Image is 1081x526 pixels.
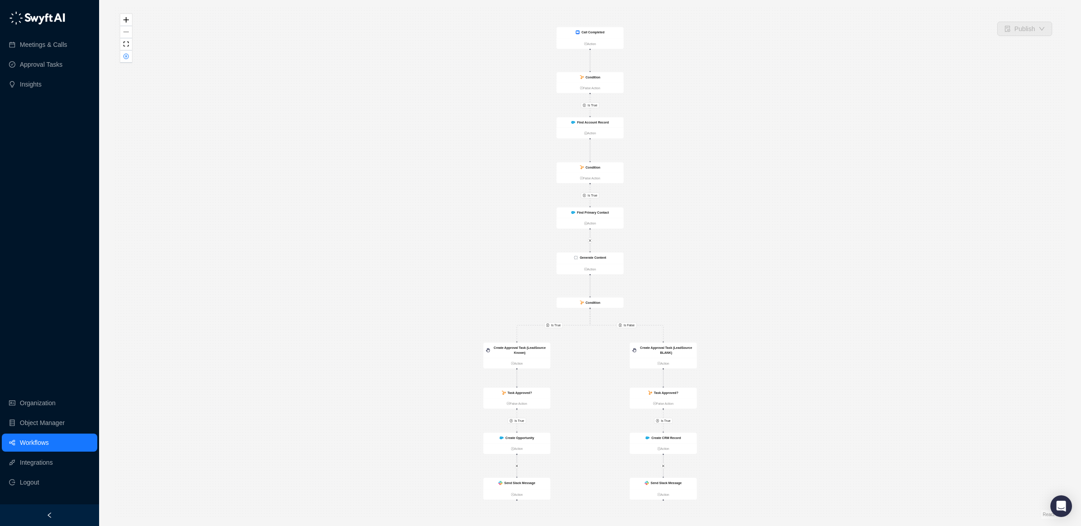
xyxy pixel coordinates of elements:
[483,446,550,451] a: Action
[657,493,660,496] span: plus-circle
[583,104,586,107] span: close-circle
[584,42,587,45] span: plus-circle
[483,343,551,369] div: Create Approval Task (LeadSource Known)plus-circleAction
[483,361,550,366] a: Action
[1050,495,1072,517] div: Open Intercom Messenger
[511,493,514,496] span: plus-circle
[483,401,550,406] a: False Action
[651,436,681,440] strong: Create CRM Record
[9,11,65,25] img: logo-05li4sbe.png
[657,361,660,365] span: plus-circle
[556,117,624,139] div: Find Account Recordplus-circleAction
[656,419,659,422] span: close-circle
[508,418,526,423] button: Is True
[630,478,697,500] div: Send Slack Messageplus-circleAction
[577,211,609,215] strong: Find Primary Contact
[557,131,624,136] a: Action
[9,479,15,485] span: logout
[556,252,624,275] div: Generate Contentplus-circleAction
[589,239,592,242] span: close
[46,512,53,518] span: left
[517,309,590,342] g: Edge from 6928f7b0-44a5-013e-6a25-3e1479775b8a to c57c8170-1e38-013e-83fb-0673fbf39218
[494,346,546,355] strong: Create Approval Task (LeadSource Known)
[630,401,697,406] a: False Action
[630,343,697,369] div: Create Approval Task (LeadSource BLANK)plus-circleAction
[556,162,624,184] div: Conditionplus-circleFalse Action
[483,478,551,500] div: Send Slack Messageplus-circleAction
[507,402,510,405] span: plus-circle
[511,361,514,365] span: plus-circle
[581,192,599,198] button: Is True
[499,481,503,485] img: slack-Cn3INd-T.png
[645,481,649,485] img: slack-Cn3INd-T.png
[571,121,575,123] img: salesforce-ChMvK6Xa.png
[120,14,132,26] button: zoom in
[630,446,697,451] a: Action
[623,323,635,328] span: Is False
[120,38,132,50] button: fit view
[584,132,587,135] span: plus-circle
[651,481,682,485] strong: Send Slack Message
[654,418,672,423] button: Is True
[500,436,504,439] img: salesforce-ChMvK6Xa.png
[508,391,532,395] strong: Task Approved?
[120,50,132,63] button: close-circle
[586,76,600,79] strong: Condition
[557,221,624,226] a: Action
[653,402,656,405] span: plus-circle
[574,256,578,260] img: logo-small-inverted-DW8HDUn_.png
[580,176,583,179] span: plus-circle
[556,297,624,308] div: Condition
[557,176,624,181] a: False Action
[545,323,563,328] button: Is True
[505,436,534,440] strong: Create Opportunity
[20,473,39,491] span: Logout
[630,361,697,366] a: Action
[586,301,600,305] strong: Condition
[20,394,55,412] a: Organization
[20,55,63,73] a: Approval Tasks
[630,433,697,454] div: Create CRM Recordplus-circleAction
[509,419,513,422] span: close-circle
[584,267,587,270] span: plus-circle
[20,434,49,452] a: Workflows
[586,166,600,169] strong: Condition
[557,41,624,46] a: Action
[654,391,678,395] strong: Task Approved?
[588,103,597,108] span: Is True
[661,418,670,423] span: Is True
[483,433,551,454] div: Create Opportunityplus-circleAction
[1043,512,1065,517] a: React Flow attribution
[583,194,586,197] span: close-circle
[576,30,580,34] img: zoom-DkfWWZB2.png
[657,447,660,450] span: plus-circle
[20,75,41,93] a: Insights
[556,72,624,94] div: Conditionplus-circleFalse Action
[617,323,636,328] button: Is False
[504,481,536,485] strong: Send Slack Message
[551,323,561,328] span: Is True
[577,121,609,124] strong: Find Account Record
[580,86,583,89] span: plus-circle
[645,436,650,439] img: salesforce-ChMvK6Xa.png
[581,102,599,108] button: Is True
[630,492,697,497] a: Action
[630,388,697,409] div: Task Approved?plus-circleFalse Action
[483,492,550,497] a: Action
[556,207,624,229] div: Find Primary Contactplus-circleAction
[557,267,624,272] a: Action
[571,211,575,214] img: salesforce-ChMvK6Xa.png
[546,324,550,327] span: close-circle
[662,464,665,467] span: close
[584,222,587,225] span: plus-circle
[640,346,692,355] strong: Create Approval Task (LeadSource BLANK)
[511,447,514,450] span: plus-circle
[556,27,624,49] div: Call Completedplus-circleAction
[20,453,53,471] a: Integrations
[618,324,622,327] span: close-circle
[514,418,524,423] span: Is True
[581,31,604,34] strong: Call Completed
[20,36,67,54] a: Meetings & Calls
[123,54,129,59] span: close-circle
[483,388,551,409] div: Task Approved?plus-circleFalse Action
